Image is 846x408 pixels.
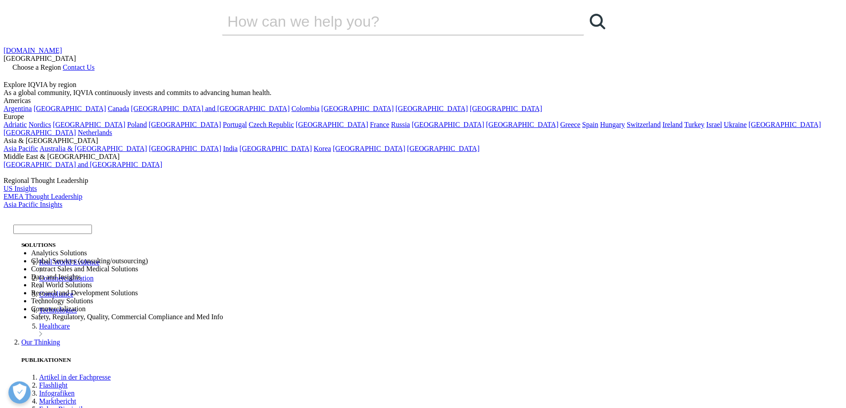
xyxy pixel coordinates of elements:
a: US Insights [4,185,37,192]
li: Research and Development Solutions [31,289,223,297]
a: Artikel in der Fachpresse [39,373,111,381]
li: Safety, Regulatory, Quality, Commercial Compliance and Med Info [31,313,223,321]
li: Real World Solutions [31,281,223,289]
a: [GEOGRAPHIC_DATA] [149,121,221,128]
a: Spain [582,121,598,128]
a: Contact Us [63,63,95,71]
a: Ukraine [724,121,747,128]
a: Our Thinking [21,338,60,346]
a: Asia Pacific Insights [4,201,62,208]
a: [GEOGRAPHIC_DATA] [53,121,125,128]
button: Präferenzen öffnen [8,381,31,404]
div: Asia & [GEOGRAPHIC_DATA] [4,137,829,145]
a: Argentina [4,105,32,112]
div: Regional Thought Leadership [4,177,829,185]
a: Adriatic [4,121,27,128]
a: [GEOGRAPHIC_DATA] [34,105,106,112]
input: Suchen [222,8,559,35]
a: [GEOGRAPHIC_DATA] [321,105,393,112]
a: Canada [108,105,129,112]
a: India [223,145,238,152]
li: Technology Solutions [31,297,223,305]
a: Netherlands [78,129,112,136]
a: Asia Pacific [4,145,38,152]
h5: SOLUTIONS [21,242,829,249]
a: [GEOGRAPHIC_DATA] [486,121,558,128]
a: Poland [127,121,147,128]
a: [GEOGRAPHIC_DATA] [396,105,468,112]
div: Middle East & [GEOGRAPHIC_DATA] [4,153,829,161]
a: [GEOGRAPHIC_DATA] and [GEOGRAPHIC_DATA] [131,105,290,112]
a: [DOMAIN_NAME] [4,47,62,54]
a: [GEOGRAPHIC_DATA] [239,145,312,152]
h5: PUBLIKATIONEN [21,357,829,364]
a: Marktbericht [39,397,76,405]
a: Czech Republic [249,121,294,128]
a: EMEA Thought Leadership [4,193,82,200]
a: [GEOGRAPHIC_DATA] [296,121,368,128]
li: Contract Sales and Medical Solutions [31,265,223,273]
a: Australia & [GEOGRAPHIC_DATA] [40,145,147,152]
a: Flashlight [39,381,68,389]
a: [GEOGRAPHIC_DATA] [333,145,405,152]
a: Greece [560,121,580,128]
a: [GEOGRAPHIC_DATA] [470,105,542,112]
a: Solutions [21,224,48,231]
a: [GEOGRAPHIC_DATA] [407,145,480,152]
a: Ireland [663,121,683,128]
a: Korea [314,145,331,152]
div: Europe [4,113,829,121]
span: Choose a Region [12,63,61,71]
a: France [370,121,389,128]
li: Data and Insights [31,273,223,281]
div: Americas [4,97,829,105]
li: Global Services (consulting/outsourcing) [31,257,223,265]
a: Suchen [584,8,611,35]
a: [GEOGRAPHIC_DATA] [412,121,484,128]
a: [GEOGRAPHIC_DATA] and [GEOGRAPHIC_DATA] [4,161,162,168]
div: [GEOGRAPHIC_DATA] [4,55,829,63]
a: Russia [391,121,410,128]
a: Infografiken [39,389,75,397]
div: As a global community, IQVIA continuously invests and commits to advancing human health. [4,89,829,97]
a: Hungary [600,121,625,128]
a: Turkey [684,121,705,128]
div: Explore IQVIA by region [4,81,829,89]
li: Analytics Solutions [31,249,223,257]
a: [GEOGRAPHIC_DATA] [149,145,221,152]
a: Nordics [28,121,51,128]
a: Colombia [291,105,319,112]
li: Commercialization [31,305,223,313]
a: [GEOGRAPHIC_DATA] [748,121,821,128]
a: Portugal [223,121,247,128]
svg: Search [590,14,605,29]
a: Israel [706,121,722,128]
a: Switzerland [627,121,660,128]
a: [GEOGRAPHIC_DATA] [4,129,76,136]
